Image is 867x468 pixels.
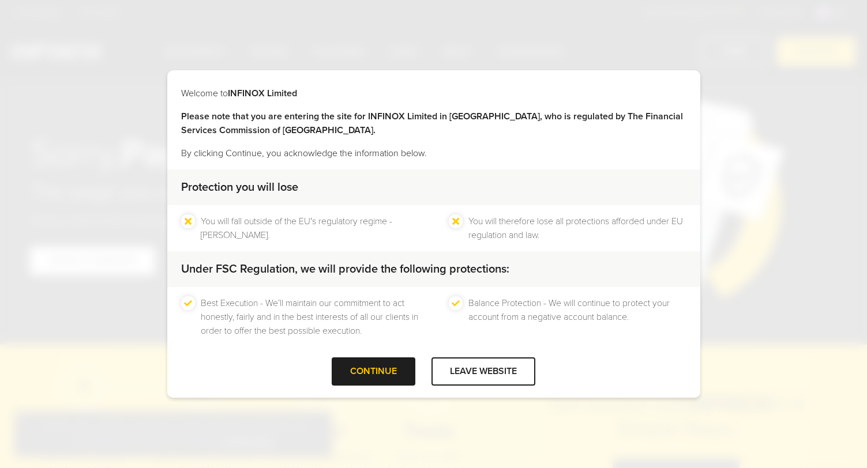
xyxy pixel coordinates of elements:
[201,214,419,242] li: You will fall outside of the EU's regulatory regime - [PERSON_NAME].
[431,357,535,386] div: LEAVE WEBSITE
[468,296,686,338] li: Balance Protection - We will continue to protect your account from a negative account balance.
[468,214,686,242] li: You will therefore lose all protections afforded under EU regulation and law.
[181,86,686,100] p: Welcome to
[181,180,298,194] strong: Protection you will lose
[181,111,683,136] strong: Please note that you are entering the site for INFINOX Limited in [GEOGRAPHIC_DATA], who is regul...
[181,262,509,276] strong: Under FSC Regulation, we will provide the following protections:
[228,88,297,99] strong: INFINOX Limited
[332,357,415,386] div: CONTINUE
[181,146,686,160] p: By clicking Continue, you acknowledge the information below.
[201,296,419,338] li: Best Execution - We’ll maintain our commitment to act honestly, fairly and in the best interests ...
